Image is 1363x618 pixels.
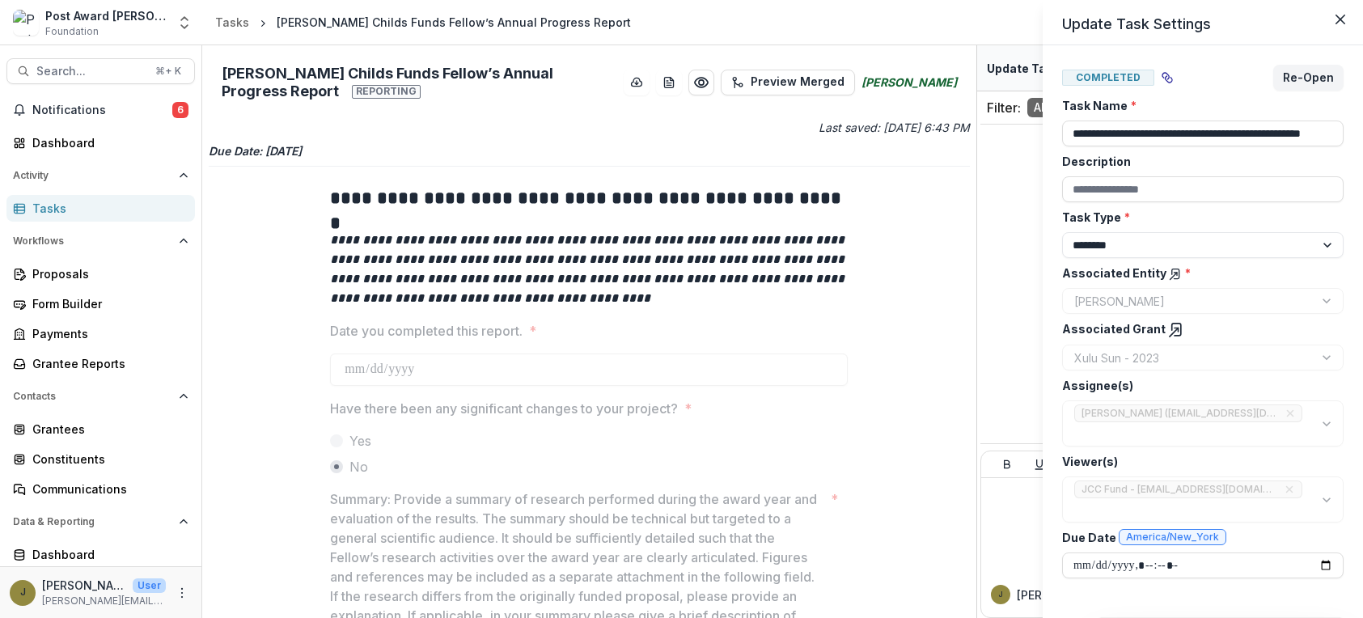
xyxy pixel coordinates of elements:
[1062,70,1154,86] span: Completed
[1062,453,1334,470] label: Viewer(s)
[1062,153,1334,170] label: Description
[1062,209,1334,226] label: Task Type
[1154,65,1180,91] button: View dependent tasks
[1062,529,1334,546] label: Due Date
[1062,97,1334,114] label: Task Name
[1062,377,1334,394] label: Assignee(s)
[1062,265,1334,281] label: Associated Entity
[1062,320,1334,338] label: Associated Grant
[1327,6,1353,32] button: Close
[1126,531,1219,543] span: America/New_York
[1273,65,1344,91] button: Re-Open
